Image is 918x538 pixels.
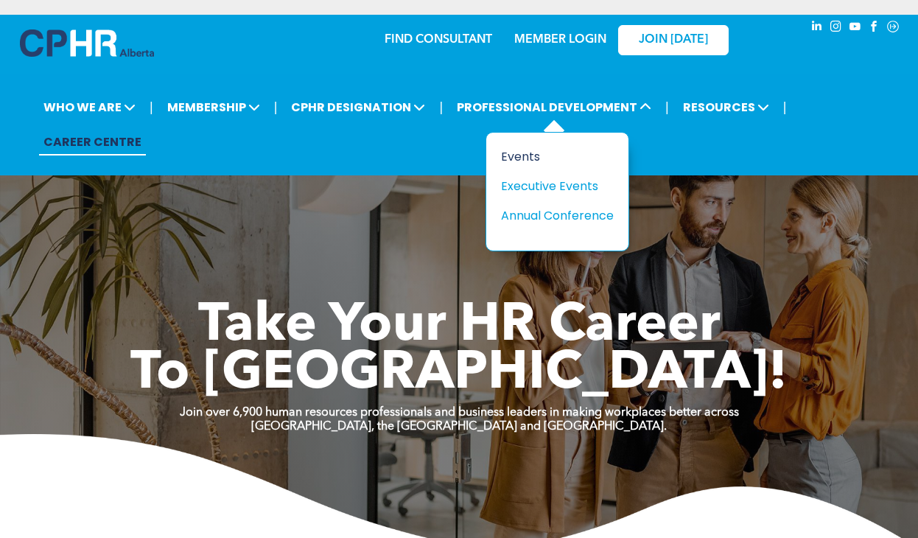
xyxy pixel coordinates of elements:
[885,18,901,38] a: Social network
[501,177,614,195] a: Executive Events
[20,29,154,57] img: A blue and white logo for cp alberta
[847,18,863,38] a: youtube
[501,147,603,166] div: Events
[130,348,788,401] span: To [GEOGRAPHIC_DATA]!
[808,18,824,38] a: linkedin
[618,25,729,55] a: JOIN [DATE]
[501,206,603,225] div: Annual Conference
[287,94,430,121] span: CPHR DESIGNATION
[385,34,492,46] a: FIND CONSULTANT
[452,94,656,121] span: PROFESSIONAL DEVELOPMENT
[501,206,614,225] a: Annual Conference
[39,128,146,156] a: CAREER CENTRE
[501,177,603,195] div: Executive Events
[198,300,721,353] span: Take Your HR Career
[180,407,739,419] strong: Join over 6,900 human resources professionals and business leaders in making workplaces better ac...
[439,92,443,122] li: |
[665,92,669,122] li: |
[639,33,708,47] span: JOIN [DATE]
[501,147,614,166] a: Events
[39,94,140,121] span: WHO WE ARE
[274,92,278,122] li: |
[679,94,774,121] span: RESOURCES
[514,34,606,46] a: MEMBER LOGIN
[150,92,153,122] li: |
[866,18,882,38] a: facebook
[783,92,787,122] li: |
[827,18,844,38] a: instagram
[251,421,667,433] strong: [GEOGRAPHIC_DATA], the [GEOGRAPHIC_DATA] and [GEOGRAPHIC_DATA].
[163,94,264,121] span: MEMBERSHIP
